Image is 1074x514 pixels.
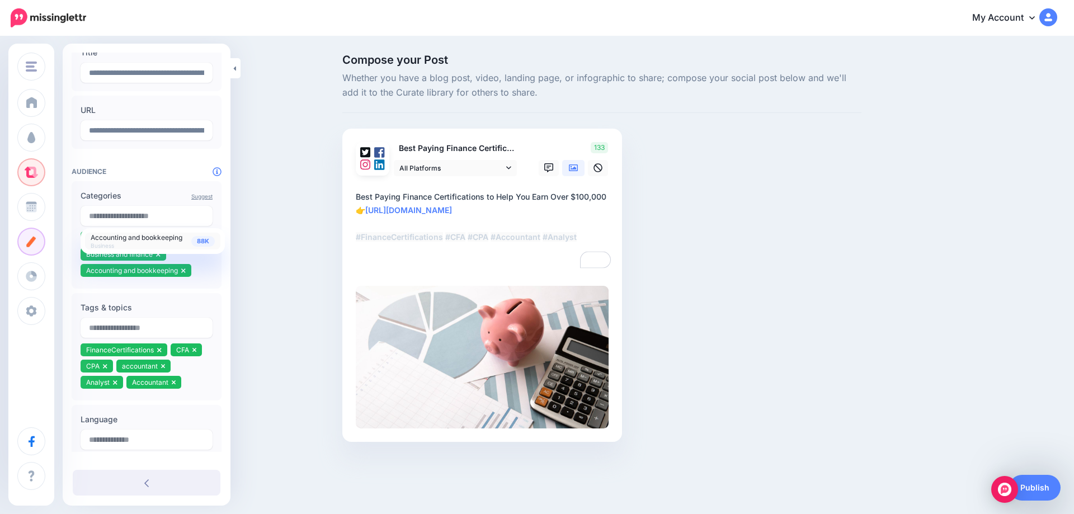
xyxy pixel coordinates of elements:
[356,190,613,244] div: Best Paying Finance Certifications to Help You Earn Over $100,000 👉
[72,167,222,176] h4: Audience
[86,362,100,370] span: CPA
[81,189,213,202] label: Categories
[91,242,114,249] span: Business
[394,142,518,155] p: Best Paying Finance Certifications to Help You Earn Over $100,000
[591,142,608,153] span: 133
[122,362,158,370] span: accountant
[81,46,213,59] label: Title
[342,54,861,65] span: Compose your Post
[86,250,153,258] span: Business and finance
[399,162,503,174] span: All Platforms
[132,378,168,386] span: Accountant
[81,103,213,117] label: URL
[81,413,213,426] label: Language
[11,8,86,27] img: Missinglettr
[356,190,613,271] textarea: To enrich screen reader interactions, please activate Accessibility in Grammarly extension settings
[86,266,178,275] span: Accounting and bookkeeping
[1009,475,1061,501] a: Publish
[961,4,1057,32] a: My Account
[81,301,213,314] label: Tags & topics
[85,233,220,249] a: 88K Accounting and bookkeeping Business
[356,286,609,428] img: VI8T2Z2KOFYMBUMW6O1NXZ29W4H5SJ06.jpg
[991,476,1018,503] div: Open Intercom Messenger
[342,71,861,100] span: Whether you have a blog post, video, landing page, or infographic to share; compose your social p...
[86,346,154,354] span: FinanceCertifications
[394,160,517,176] a: All Platforms
[91,233,182,242] span: Accounting and bookkeeping
[176,346,189,354] span: CFA
[191,236,215,247] span: 88K
[191,193,213,200] a: Suggest
[86,378,110,386] span: Analyst
[26,62,37,72] img: menu.png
